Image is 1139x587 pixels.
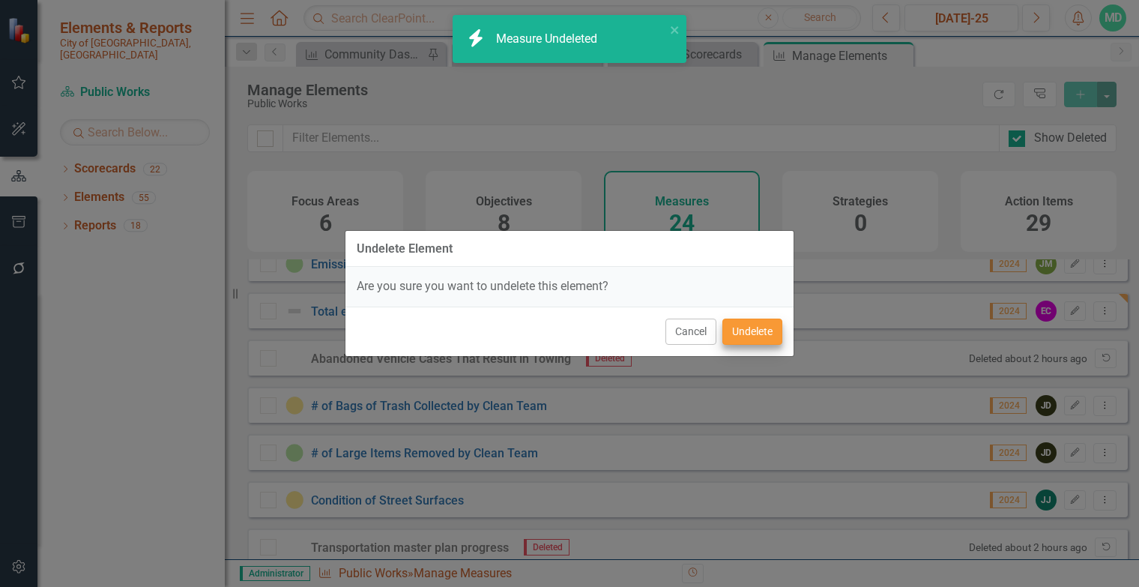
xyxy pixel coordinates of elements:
[722,319,782,345] button: Undelete
[345,267,794,307] div: Are you sure you want to undelete this element?
[665,319,716,345] button: Cancel
[670,21,680,38] button: close
[496,31,601,48] div: Measure Undeleted
[357,242,453,256] div: Undelete Element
